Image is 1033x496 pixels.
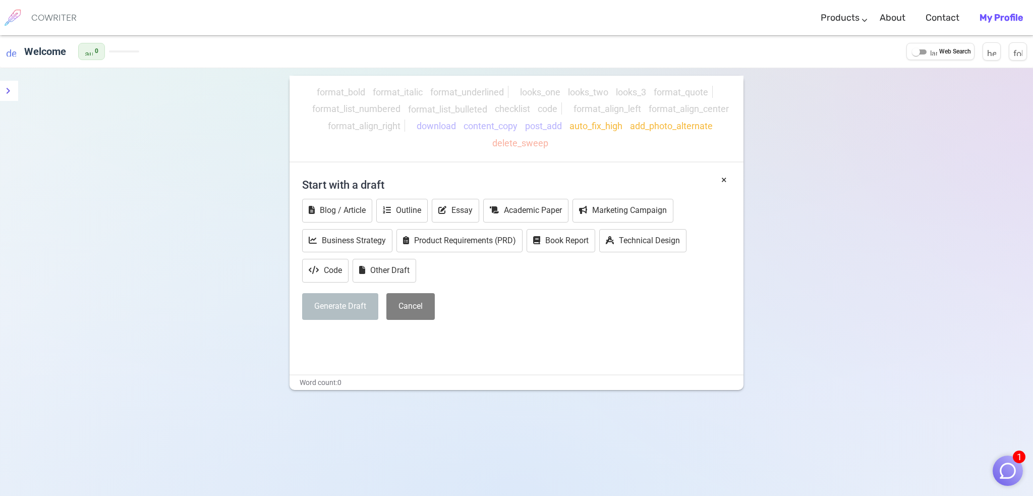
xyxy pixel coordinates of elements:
[654,87,708,97] span: format_quote
[569,121,622,131] span: auto_fix_high
[302,173,731,197] h4: Start with a draft
[20,41,70,62] h6: Click to edit title
[408,104,487,115] span: format_list_bulleted
[396,229,523,253] button: Product Requirements (PRD)
[483,199,568,223] button: Academic Paper
[880,3,905,33] a: About
[573,104,641,115] span: format_align_left
[616,87,646,97] span: looks_3
[302,199,372,223] button: Blog / Article
[373,87,423,97] span: format_italic
[1013,47,1022,56] span: folder
[599,229,686,253] button: Technical Design
[1013,451,1025,463] span: 1
[31,13,77,22] h6: COWRITER
[980,3,1023,33] a: My Profile
[312,104,400,115] span: format_list_numbered
[353,259,416,283] button: Other Draft
[649,104,729,115] span: format_align_center
[290,375,743,390] div: Word count: 0
[6,46,16,57] span: description
[980,12,1023,23] b: My Profile
[386,293,435,320] button: Cancel
[630,121,713,131] span: add_photo_alternate
[432,199,479,223] button: Essay
[492,138,548,148] span: delete_sweep
[495,104,530,115] span: checklist
[983,42,1001,61] button: Help & Shortcuts
[525,121,562,131] span: post_add
[568,87,608,97] span: looks_two
[527,229,595,253] button: Book Report
[1009,42,1027,61] button: Manage Documents
[328,121,400,131] span: format_align_right
[538,104,557,115] span: code
[417,121,456,131] span: download
[821,3,859,33] a: Products
[376,199,428,223] button: Outline
[520,87,560,97] span: looks_one
[85,47,93,56] span: auto_awesome
[317,87,365,97] span: format_bold
[430,87,504,97] span: format_underlined
[721,173,727,187] button: ×
[926,3,959,33] a: Contact
[572,199,673,223] button: Marketing Campaign
[302,229,392,253] button: Business Strategy
[998,461,1017,480] img: Close chat
[930,48,937,56] span: language
[95,46,98,57] span: 0
[302,293,378,320] button: Generate Draft
[939,47,971,57] span: Web Search
[987,47,996,56] span: help_outline
[993,456,1023,486] button: 1
[302,259,349,283] button: Code
[464,121,518,131] span: content_copy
